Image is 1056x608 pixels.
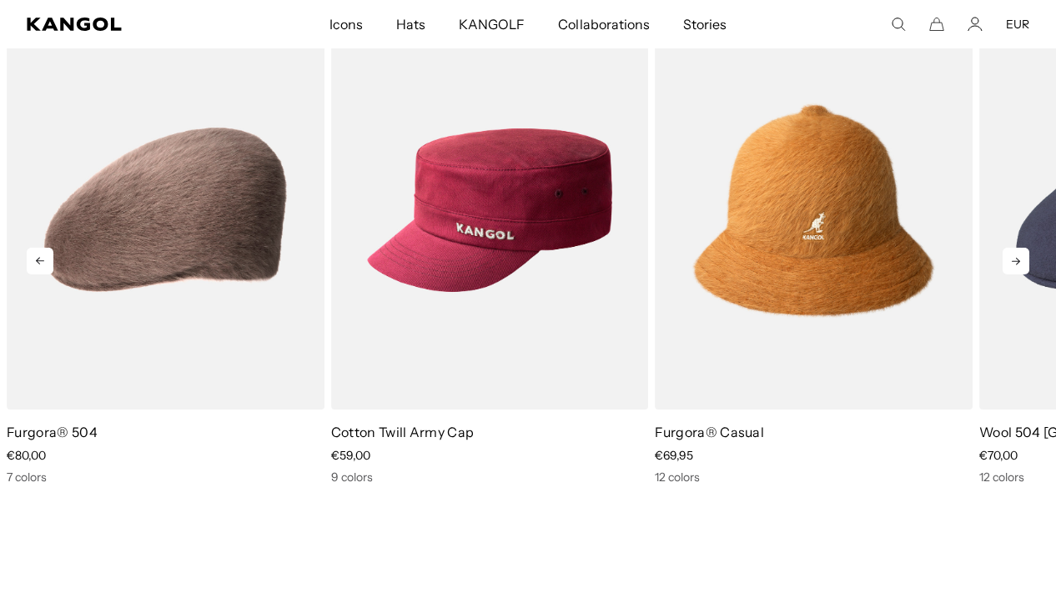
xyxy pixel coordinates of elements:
[655,470,973,485] div: 12 colors
[891,17,906,32] summary: Search here
[331,424,475,440] a: Cotton Twill Army Cap
[655,448,693,463] span: €69,95
[7,11,324,410] img: Furgora® 504
[7,470,324,485] div: 7 colors
[324,11,649,485] div: 5 of 10
[979,448,1018,463] span: €70,00
[7,424,98,440] a: Furgora® 504
[968,17,983,32] a: Account
[331,470,649,485] div: 9 colors
[1006,17,1029,32] button: EUR
[331,448,370,463] span: €59,00
[929,17,944,32] button: Cart
[648,11,973,485] div: 6 of 10
[27,18,218,31] a: Kangol
[655,424,764,440] a: Furgora® Casual
[7,448,46,463] span: €80,00
[331,11,649,410] img: Cotton Twill Army Cap
[655,11,973,410] img: Furgora® Casual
